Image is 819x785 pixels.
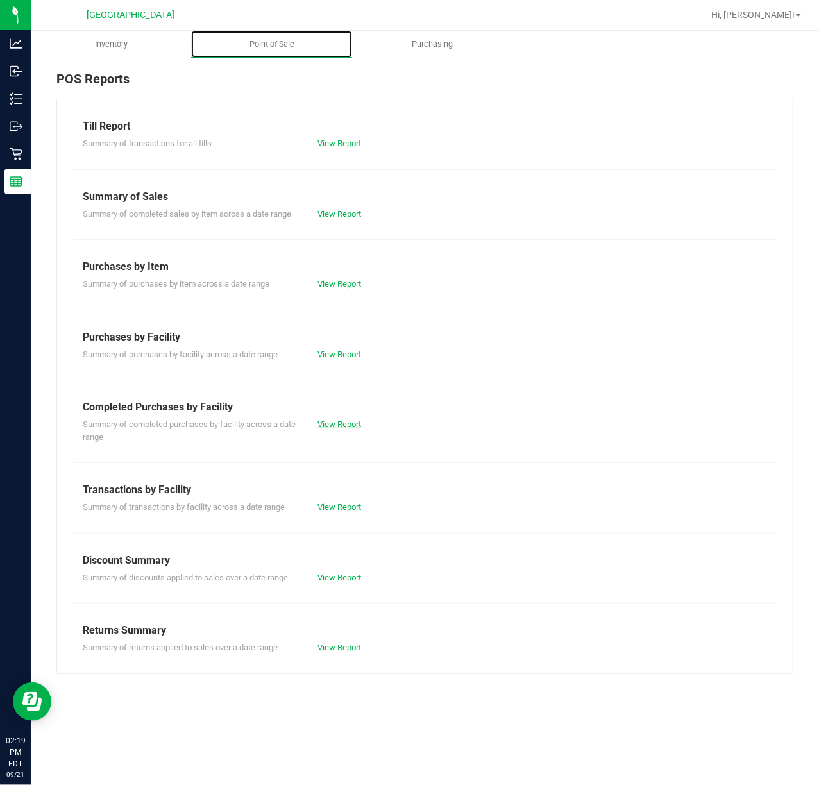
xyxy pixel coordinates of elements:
[10,65,22,78] inline-svg: Inbound
[394,38,470,50] span: Purchasing
[317,643,361,652] a: View Report
[87,10,175,21] span: [GEOGRAPHIC_DATA]
[10,37,22,50] inline-svg: Analytics
[83,119,767,134] div: Till Report
[317,419,361,429] a: View Report
[711,10,795,20] span: Hi, [PERSON_NAME]!
[6,735,25,770] p: 02:19 PM EDT
[83,419,296,442] span: Summary of completed purchases by facility across a date range
[317,139,361,148] a: View Report
[10,120,22,133] inline-svg: Outbound
[10,175,22,188] inline-svg: Reports
[352,31,512,58] a: Purchasing
[6,770,25,779] p: 09/21
[13,682,51,721] iframe: Resource center
[83,482,767,498] div: Transactions by Facility
[83,350,278,359] span: Summary of purchases by facility across a date range
[83,400,767,415] div: Completed Purchases by Facility
[83,330,767,345] div: Purchases by Facility
[83,553,767,568] div: Discount Summary
[83,189,767,205] div: Summary of Sales
[83,209,291,219] span: Summary of completed sales by item across a date range
[83,259,767,274] div: Purchases by Item
[317,279,361,289] a: View Report
[83,502,285,512] span: Summary of transactions by facility across a date range
[83,279,269,289] span: Summary of purchases by item across a date range
[83,573,288,582] span: Summary of discounts applied to sales over a date range
[56,69,793,99] div: POS Reports
[317,209,361,219] a: View Report
[317,350,361,359] a: View Report
[83,139,212,148] span: Summary of transactions for all tills
[31,31,191,58] a: Inventory
[83,643,278,652] span: Summary of returns applied to sales over a date range
[232,38,312,50] span: Point of Sale
[317,573,361,582] a: View Report
[10,148,22,160] inline-svg: Retail
[83,623,767,638] div: Returns Summary
[10,92,22,105] inline-svg: Inventory
[317,502,361,512] a: View Report
[78,38,145,50] span: Inventory
[191,31,351,58] a: Point of Sale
